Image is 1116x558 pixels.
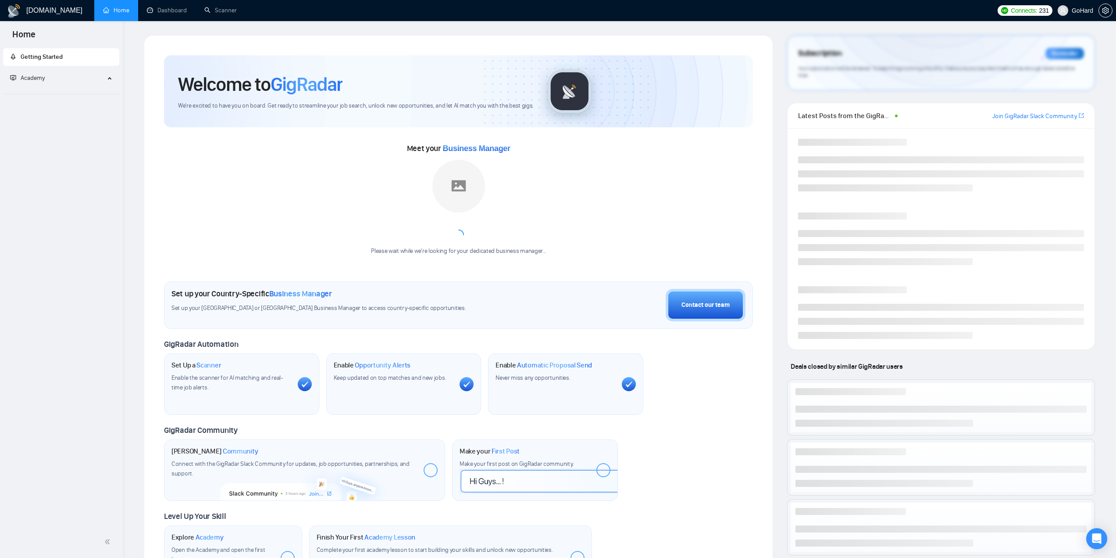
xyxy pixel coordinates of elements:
a: Join GigRadar Slack Community [992,112,1077,121]
li: Getting Started [3,48,119,66]
span: Set up your [GEOGRAPHIC_DATA] or [GEOGRAPHIC_DATA] Business Manager to access country-specific op... [171,304,516,313]
span: Deals closed by similar GigRadar users [787,359,906,374]
h1: Make your [460,447,520,456]
span: Connects: [1011,6,1037,15]
span: Subscription [798,46,841,61]
span: Academy Lesson [364,533,415,542]
span: Scanner [196,361,221,370]
span: Academy [21,74,45,82]
span: Level Up Your Skill [164,511,226,521]
div: Please wait while we're looking for your dedicated business manager... [366,247,551,256]
h1: Enable [334,361,411,370]
a: setting [1098,7,1112,14]
span: Latest Posts from the GigRadar Community [798,110,892,121]
span: Opportunity Alerts [355,361,410,370]
a: homeHome [103,7,129,14]
h1: Finish Your First [317,533,415,542]
span: fund-projection-screen [10,75,16,81]
span: loading [453,230,464,240]
span: GigRadar Automation [164,339,238,349]
span: Automatic Proposal Send [517,361,592,370]
button: Contact our team [666,289,745,321]
span: Meet your [407,144,510,153]
span: Academy [196,533,224,542]
span: Your subscription will be renewed. To keep things running smoothly, make sure your payment method... [798,65,1074,79]
span: Academy [10,74,45,82]
span: GigRadar [271,72,342,96]
h1: Explore [171,533,224,542]
span: We're excited to have you on board. Get ready to streamline your job search, unlock new opportuni... [178,102,534,110]
div: Reminder [1045,48,1084,59]
span: Connect with the GigRadar Slack Community for updates, job opportunities, partnerships, and support. [171,460,410,477]
span: double-left [104,537,113,546]
a: dashboardDashboard [147,7,187,14]
img: upwork-logo.png [1001,7,1008,14]
span: 231 [1039,6,1049,15]
span: Complete your first academy lesson to start building your skills and unlock new opportunities. [317,546,553,554]
img: gigradar-logo.png [548,69,592,113]
h1: Set Up a [171,361,221,370]
h1: Welcome to [178,72,342,96]
h1: Set up your Country-Specific [171,289,332,299]
span: user [1060,7,1066,14]
span: export [1079,112,1084,119]
div: Open Intercom Messenger [1086,528,1107,549]
span: Business Manager [269,289,332,299]
img: logo [7,4,21,18]
span: Make your first post on GigRadar community. [460,460,574,468]
a: searchScanner [204,7,237,14]
li: Academy Homepage [3,90,119,96]
span: Keep updated on top matches and new jobs. [334,374,446,382]
span: GigRadar Community [164,425,238,435]
h1: [PERSON_NAME] [171,447,258,456]
span: rocket [10,54,16,60]
span: Home [5,28,43,47]
a: export [1079,112,1084,120]
span: Getting Started [21,53,63,61]
img: placeholder.png [432,160,485,212]
img: slackcommunity-bg.png [221,461,389,501]
span: Community [223,447,258,456]
span: Never miss any opportunities. [496,374,570,382]
button: setting [1098,4,1112,18]
span: First Post [492,447,520,456]
span: setting [1099,7,1112,14]
h1: Enable [496,361,592,370]
div: Contact our team [681,300,730,310]
span: Business Manager [443,144,510,153]
span: Enable the scanner for AI matching and real-time job alerts. [171,374,283,391]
